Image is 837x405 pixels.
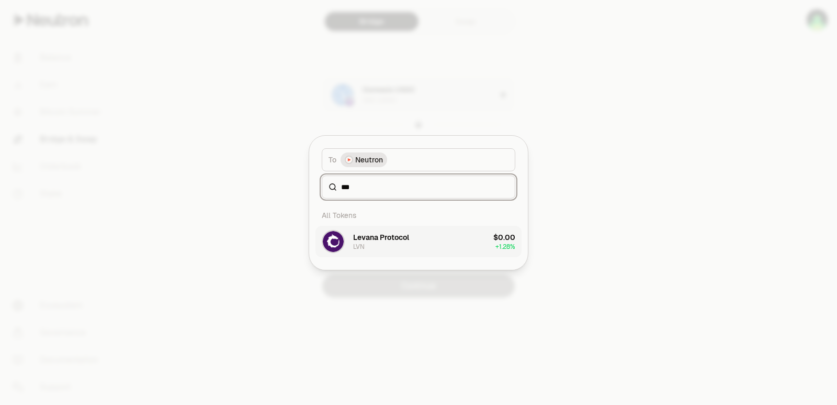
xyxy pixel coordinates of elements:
div: Levana Protocol [353,232,409,243]
button: ToNeutron LogoNeutron [322,148,515,171]
div: $0.00 [493,232,515,243]
button: LVN LogoLevana ProtocolLVN$0.00+1.28% [315,226,522,257]
span: Neutron [355,155,383,165]
div: LVN [353,243,365,251]
img: Neutron Logo [346,157,352,163]
div: All Tokens [315,205,522,226]
img: LVN Logo [323,231,344,252]
span: To [329,155,336,165]
span: + 1.28% [495,243,515,251]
